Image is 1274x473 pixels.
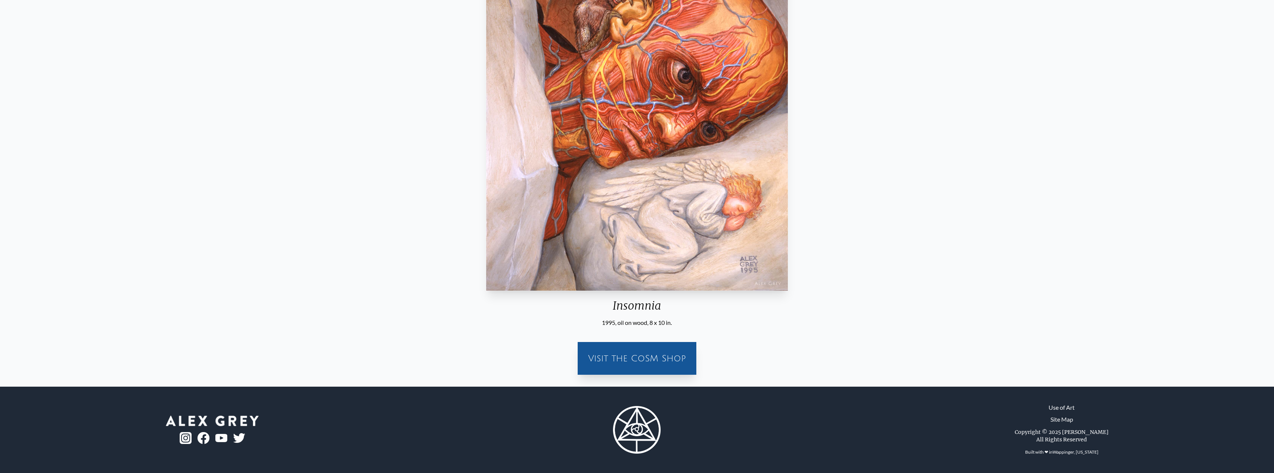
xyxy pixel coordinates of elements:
[483,318,791,327] div: 1995, oil on wood, 8 x 10 in.
[483,299,791,318] div: Insomnia
[1015,428,1108,436] div: Copyright © 2025 [PERSON_NAME]
[198,432,209,444] img: fb-logo.png
[233,433,245,443] img: twitter-logo.png
[1053,449,1098,455] a: Wappinger, [US_STATE]
[1049,403,1075,412] a: Use of Art
[215,434,227,442] img: youtube-logo.png
[1036,436,1087,443] div: All Rights Reserved
[180,432,192,444] img: ig-logo.png
[582,346,692,370] a: Visit the CoSM Shop
[1022,446,1101,458] div: Built with ❤ in
[1050,415,1073,424] a: Site Map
